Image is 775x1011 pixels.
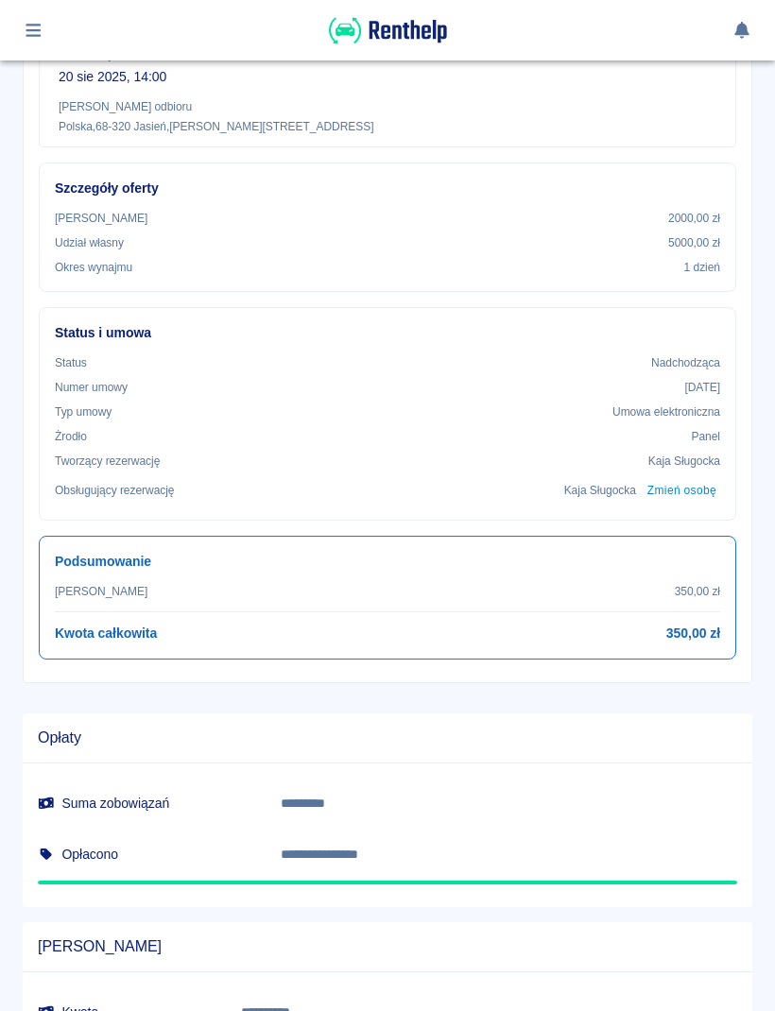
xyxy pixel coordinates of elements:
span: [PERSON_NAME] [38,937,737,956]
p: Tworzący rezerwację [55,453,160,470]
p: [PERSON_NAME] [55,583,147,600]
h6: Podsumowanie [55,552,720,572]
h6: Suma zobowiązań [38,794,250,813]
h6: Opłacono [38,845,250,864]
p: Udział własny [55,234,124,251]
p: [DATE] [684,379,720,396]
p: Okres wynajmu [55,259,132,276]
p: Obsługujący rezerwację [55,482,175,499]
p: 2000,00 zł [668,210,720,227]
p: Numer umowy [55,379,128,396]
img: Renthelp logo [329,15,447,46]
span: Opłaty [38,728,737,747]
a: Renthelp logo [329,34,447,50]
p: 1 dzień [684,259,720,276]
p: Żrodło [55,428,87,445]
p: Status [55,354,87,371]
button: Zmień osobę [644,477,720,505]
h6: Szczegóły oferty [55,179,720,198]
h6: 350,00 zł [666,624,720,643]
span: Nadpłata: 0,00 zł [38,881,737,884]
h6: Kwota całkowita [55,624,157,643]
p: Kaja Sługocka [648,453,720,470]
p: [PERSON_NAME] [55,210,147,227]
p: Nadchodząca [651,354,720,371]
p: Kaja Sługocka [564,482,636,499]
p: Panel [692,428,721,445]
p: Typ umowy [55,403,112,420]
p: [PERSON_NAME] odbioru [59,98,716,115]
p: Polska , 68-320 Jasień , [PERSON_NAME][STREET_ADDRESS] [59,119,716,135]
p: 350,00 zł [675,583,720,600]
p: Umowa elektroniczna [612,403,720,420]
h6: Status i umowa [55,323,720,343]
p: 20 sie 2025, 14:00 [59,67,716,87]
p: 5000,00 zł [668,234,720,251]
